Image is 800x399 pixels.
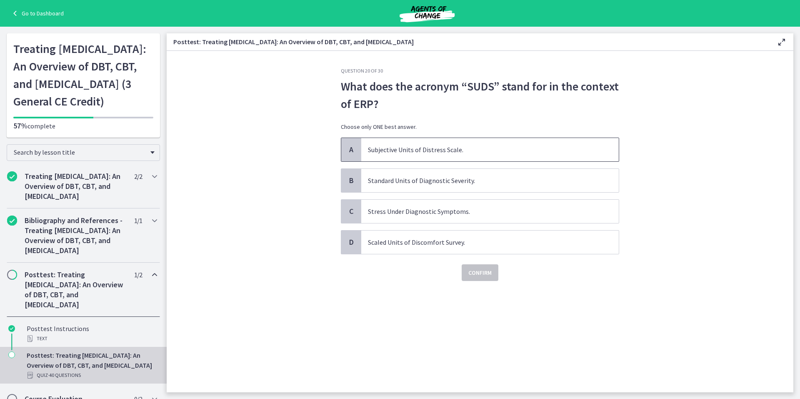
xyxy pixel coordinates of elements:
div: Posttest Instructions [27,324,157,344]
p: complete [13,121,153,131]
span: Stress Under Diagnostic Symptoms. [361,200,619,223]
span: D [346,237,356,247]
span: A [346,145,356,155]
h2: Bibliography and References - Treating [MEDICAL_DATA]: An Overview of DBT, CBT, and [MEDICAL_DATA] [25,216,126,256]
img: Agents of Change [377,3,477,23]
span: Search by lesson title [14,148,146,156]
h3: Question 20 of 30 [341,68,619,74]
span: · 40 Questions [48,370,81,380]
span: 1 / 2 [134,270,142,280]
h1: Treating [MEDICAL_DATA]: An Overview of DBT, CBT, and [MEDICAL_DATA] (3 General CE Credit) [13,40,153,110]
button: Confirm [462,264,498,281]
div: Search by lesson title [7,144,160,161]
i: Completed [7,216,17,226]
h2: Posttest: Treating [MEDICAL_DATA]: An Overview of DBT, CBT, and [MEDICAL_DATA] [25,270,126,310]
div: Quiz [27,370,157,380]
span: Standard Units of Diagnostic Severity. [361,169,619,192]
p: Choose only ONE best answer. [341,123,619,131]
i: Completed [7,171,17,181]
span: What does the acronym “SUDS” stand for in the context of ERP? [341,78,619,113]
i: Completed [8,325,15,332]
span: C [346,206,356,216]
div: Posttest: Treating [MEDICAL_DATA]: An Overview of DBT, CBT, and [MEDICAL_DATA] [27,350,157,380]
span: Subjective Units of Distress Scale. [361,138,619,161]
span: 57% [13,121,27,130]
span: 2 / 2 [134,171,142,181]
div: Text [27,334,157,344]
span: B [346,176,356,186]
h3: Posttest: Treating [MEDICAL_DATA]: An Overview of DBT, CBT, and [MEDICAL_DATA] [173,37,763,47]
h2: Treating [MEDICAL_DATA]: An Overview of DBT, CBT, and [MEDICAL_DATA] [25,171,126,201]
a: Go to Dashboard [10,8,64,18]
span: 1 / 1 [134,216,142,226]
span: Scaled Units of Discomfort Survey. [361,231,619,254]
span: Confirm [468,268,492,278]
